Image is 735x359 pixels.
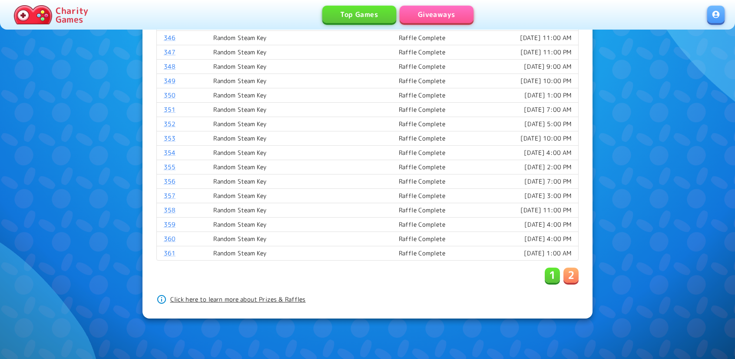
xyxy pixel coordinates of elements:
button: 2 [563,268,579,283]
a: 346 [164,34,175,42]
td: Raffle Complete [335,174,452,188]
a: 358 [164,206,175,214]
p: 2 [568,268,574,282]
p: Charity Games [56,6,88,23]
a: 361 [164,249,175,257]
td: [DATE] 7:00 PM [452,174,578,188]
a: 347 [164,48,175,56]
td: Raffle Complete [335,246,452,260]
p: 1 [549,268,556,282]
td: Random Steam Key [206,160,335,174]
a: 352 [164,120,175,128]
td: [DATE] 4:00 PM [452,232,578,246]
a: 351 [164,105,175,114]
td: Random Steam Key [206,59,335,74]
td: Random Steam Key [206,30,335,45]
td: Raffle Complete [335,30,452,45]
a: 350 [164,91,175,99]
td: Random Steam Key [206,45,335,59]
a: 356 [164,177,175,185]
td: Random Steam Key [206,232,335,246]
td: [DATE] 4:00 AM [452,145,578,160]
td: Random Steam Key [206,102,335,117]
td: [DATE] 11:00 AM [452,30,578,45]
td: [DATE] 5:00 PM [452,117,578,131]
td: [DATE] 10:00 PM [452,74,578,88]
a: Top Games [322,6,396,23]
td: [DATE] 1:00 AM [452,246,578,260]
a: Giveaways [400,6,473,23]
a: 354 [164,148,175,157]
td: [DATE] 11:00 PM [452,203,578,217]
img: Charity.Games [14,5,52,24]
a: 360 [164,235,175,243]
td: Random Steam Key [206,246,335,260]
a: 348 [164,62,175,70]
td: [DATE] 4:00 PM [452,217,578,232]
td: Random Steam Key [206,188,335,203]
td: [DATE] 2:00 PM [452,160,578,174]
td: Raffle Complete [335,160,452,174]
td: Random Steam Key [206,217,335,232]
td: Random Steam Key [206,74,335,88]
td: Raffle Complete [335,131,452,145]
td: Raffle Complete [335,117,452,131]
td: [DATE] 3:00 PM [452,188,578,203]
a: 357 [164,191,175,200]
td: Raffle Complete [335,74,452,88]
button: 1 [545,268,560,283]
td: Random Steam Key [206,88,335,102]
td: Random Steam Key [206,174,335,188]
a: 359 [164,220,175,228]
td: Raffle Complete [335,88,452,102]
td: Raffle Complete [335,102,452,117]
td: [DATE] 9:00 AM [452,59,578,74]
td: Raffle Complete [335,232,452,246]
td: Random Steam Key [206,203,335,217]
td: [DATE] 11:00 PM [452,45,578,59]
a: Click here to learn more about Prizes & Raffles [170,295,306,304]
td: [DATE] 1:00 PM [452,88,578,102]
td: Random Steam Key [206,117,335,131]
td: Raffle Complete [335,203,452,217]
td: Random Steam Key [206,131,335,145]
a: Charity Games [10,3,92,26]
a: 349 [164,77,175,85]
a: 353 [164,134,175,142]
td: Raffle Complete [335,45,452,59]
a: 355 [164,163,175,171]
td: Raffle Complete [335,59,452,74]
td: [DATE] 7:00 AM [452,102,578,117]
td: [DATE] 10:00 PM [452,131,578,145]
td: Raffle Complete [335,188,452,203]
td: Raffle Complete [335,145,452,160]
td: Random Steam Key [206,145,335,160]
td: Raffle Complete [335,217,452,232]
